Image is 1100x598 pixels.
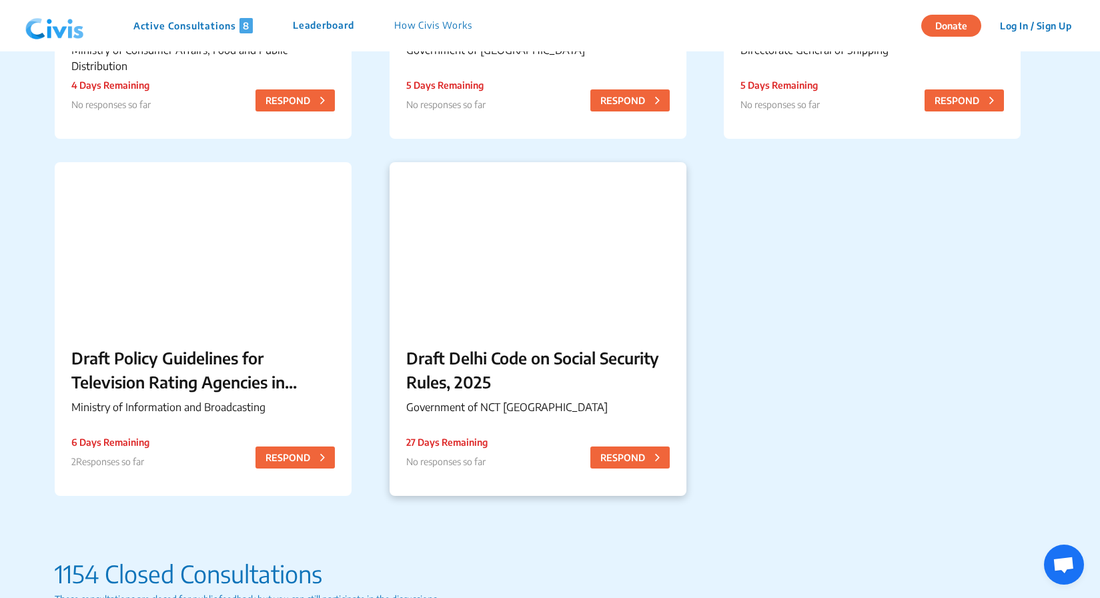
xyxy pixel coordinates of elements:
p: 5 Days Remaining [406,78,486,92]
p: Active Consultations [133,18,253,33]
span: No responses so far [406,456,486,467]
a: Draft Delhi Code on Social Security Rules, 2025Government of NCT [GEOGRAPHIC_DATA]27 Days Remaini... [390,162,686,496]
span: No responses so far [71,99,151,110]
a: Open chat [1044,545,1084,585]
a: Draft Policy Guidelines for Television Rating Agencies in [GEOGRAPHIC_DATA]Ministry of Informatio... [55,162,352,496]
button: RESPOND [590,446,670,469]
p: Draft Policy Guidelines for Television Rating Agencies in [GEOGRAPHIC_DATA] [71,346,335,394]
p: 6 Days Remaining [71,435,149,449]
p: How Civis Works [394,18,472,33]
button: RESPOND [590,89,670,111]
span: Responses so far [76,456,144,467]
a: Donate [921,18,991,31]
p: 2 [71,455,149,469]
button: RESPOND [255,446,335,469]
img: navlogo.png [20,6,89,46]
span: 8 [239,18,253,33]
p: Draft Delhi Code on Social Security Rules, 2025 [406,346,670,394]
p: 4 Days Remaining [71,78,151,92]
p: Leaderboard [293,18,354,33]
span: No responses so far [740,99,820,110]
button: Log In / Sign Up [991,15,1080,36]
p: 5 Days Remaining [740,78,820,92]
button: RESPOND [255,89,335,111]
span: No responses so far [406,99,486,110]
p: 1154 Closed Consultations [55,556,1045,592]
p: Government of NCT [GEOGRAPHIC_DATA] [406,399,670,415]
button: Donate [921,15,981,37]
button: RESPOND [925,89,1004,111]
p: Ministry of Information and Broadcasting [71,399,335,415]
p: Ministry of Consumer Affairs, Food and Public Distribution [71,42,335,74]
p: 27 Days Remaining [406,435,488,449]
